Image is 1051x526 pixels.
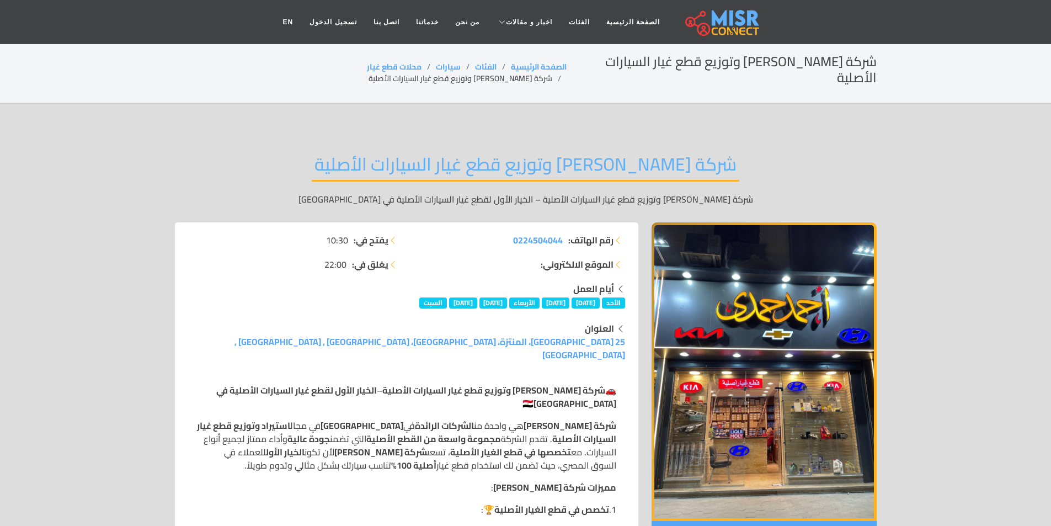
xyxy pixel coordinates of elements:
strong: أصلية 100% [391,457,436,474]
span: 0224504044 [513,232,563,248]
p: هي واحدة من في في مجال . تقدم الشركة التي تضمن وأداء ممتاز لجميع أنواع السيارات. مع ، تسعى لأن تك... [197,419,616,472]
strong: مميزات شركة [PERSON_NAME] [493,479,616,496]
p: 1. 🏆: [197,503,616,516]
strong: رقم الهاتف: [568,233,613,247]
span: [DATE] [479,297,508,309]
strong: [GEOGRAPHIC_DATA] [321,417,403,434]
strong: الشركات الرائدة [415,417,474,434]
strong: الموقع الالكتروني: [541,258,613,271]
span: الأحد [602,297,625,309]
div: 1 / 1 [652,222,877,521]
strong: جودة عالية [287,431,330,447]
strong: يغلق في: [352,258,388,271]
span: الأربعاء [509,297,540,309]
a: من نحن [447,12,488,33]
strong: شركة [PERSON_NAME] وتوزيع قطع غيار السيارات الأصلية [382,382,605,399]
strong: يفتح في: [354,233,388,247]
a: 25 [GEOGRAPHIC_DATA]، المنتزة، [GEOGRAPHIC_DATA]، [GEOGRAPHIC_DATA] , [GEOGRAPHIC_DATA] , [GEOGRA... [234,333,625,363]
a: الفئات [561,12,598,33]
strong: شركة [PERSON_NAME] [334,444,427,460]
strong: الخيار الأول لقطع غيار السيارات الأصلية في [GEOGRAPHIC_DATA] [216,382,616,412]
a: 0224504044 [513,233,563,247]
a: الصفحة الرئيسية [598,12,668,33]
a: اتصل بنا [365,12,408,33]
span: [DATE] [449,297,477,309]
span: السبت [419,297,447,309]
h2: شركة [PERSON_NAME] وتوزيع قطع غيار السيارات الأصلية [312,153,739,182]
strong: تخصصها في قطع الغيار الأصلية [450,444,571,460]
strong: العنوان [585,320,614,337]
strong: الخيار الأول [266,444,305,460]
span: اخبار و مقالات [506,17,552,27]
a: سيارات [436,60,461,74]
a: الفئات [475,60,497,74]
strong: مجموعة واسعة من القطع الأصلية [366,431,501,447]
span: [DATE] [572,297,600,309]
img: شركة أحمد حمدي لاستيراد وتوزيع قطع غيار السيارات الأصلية [652,222,877,521]
strong: شركة [PERSON_NAME] [524,417,616,434]
strong: أيام العمل [573,280,614,297]
p: 🚗 – 🇪🇬 [197,384,616,410]
strong: استيراد وتوزيع قطع غيار السيارات الأصلية [197,417,616,447]
p: : [197,481,616,494]
span: 22:00 [324,258,346,271]
a: خدماتنا [408,12,447,33]
a: EN [275,12,302,33]
span: [DATE] [542,297,570,309]
span: 10:30 [326,233,348,247]
a: الصفحة الرئيسية [511,60,567,74]
p: شركة [PERSON_NAME] وتوزيع قطع غيار السيارات الأصلية – الخيار الأول لقطع غيار السيارات الأصلية في ... [175,193,877,206]
a: تسجيل الدخول [301,12,365,33]
li: شركة [PERSON_NAME] وتوزيع قطع غيار السيارات الأصلية [369,73,567,84]
strong: تخصص في قطع الغيار الأصلية [494,501,609,518]
a: اخبار و مقالات [488,12,561,33]
a: محلات قطع غيار [367,60,422,74]
h2: شركة [PERSON_NAME] وتوزيع قطع غيار السيارات الأصلية [567,54,876,86]
img: main.misr_connect [685,8,759,36]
